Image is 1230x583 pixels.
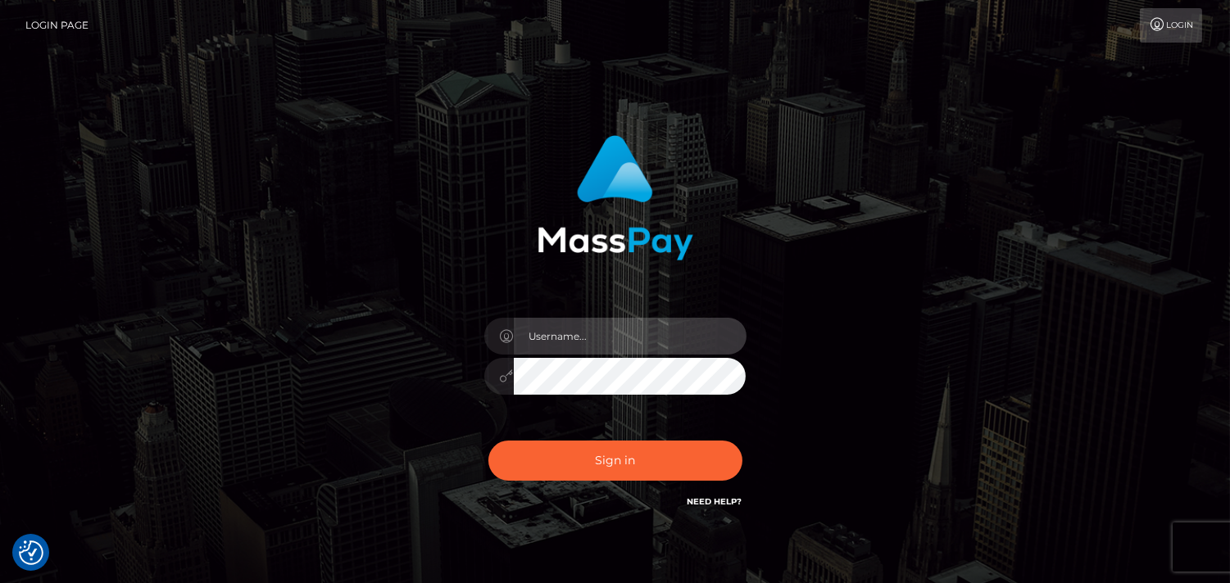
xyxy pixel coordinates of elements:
button: Sign in [488,441,742,481]
a: Need Help? [688,496,742,507]
img: Revisit consent button [19,540,43,565]
img: MassPay Login [538,135,693,260]
a: Login Page [25,8,89,43]
input: Username... [514,318,747,355]
a: Login [1140,8,1202,43]
button: Consent Preferences [19,540,43,565]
